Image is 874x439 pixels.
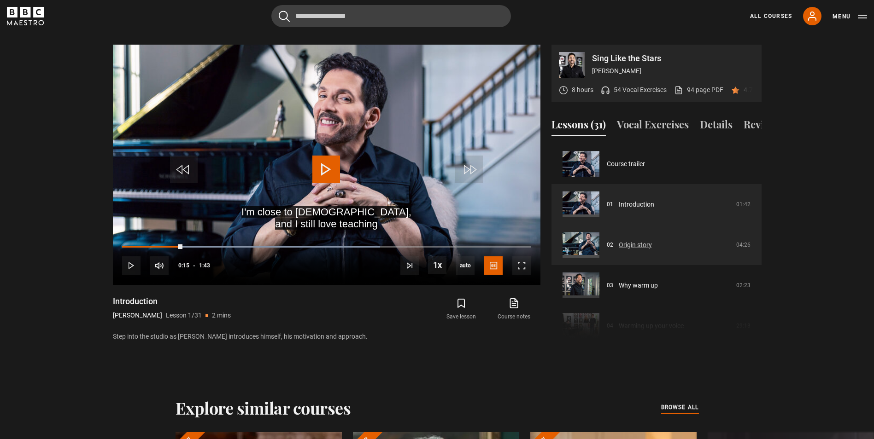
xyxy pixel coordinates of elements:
button: Save lesson [435,296,487,323]
button: Submit the search query [279,11,290,22]
p: Step into the studio as [PERSON_NAME] introduces himself, his motivation and approach. [113,332,540,341]
h1: Introduction [113,296,231,307]
a: Why warm up [619,281,658,290]
p: 54 Vocal Exercises [614,85,667,95]
button: Vocal Exercises [617,117,689,136]
button: Details [700,117,733,136]
svg: BBC Maestro [7,7,44,25]
span: 1:43 [199,257,210,274]
span: 0:15 [178,257,189,274]
a: Introduction [619,200,654,209]
button: Reviews (60) [744,117,801,136]
span: - [193,262,195,269]
button: Lessons (31) [551,117,606,136]
button: Play [122,256,141,275]
p: 2 mins [212,311,231,320]
video-js: Video Player [113,45,540,285]
p: Sing Like the Stars [592,54,754,63]
a: Course notes [487,296,540,323]
div: Current quality: 720p [456,256,475,275]
button: Fullscreen [512,256,531,275]
p: 8 hours [572,85,593,95]
a: 94 page PDF [674,85,723,95]
button: Toggle navigation [833,12,867,21]
button: Captions [484,256,503,275]
h2: Explore similar courses [176,398,351,417]
span: browse all [661,403,699,412]
button: Next Lesson [400,256,419,275]
a: Course trailer [607,159,645,169]
button: Mute [150,256,169,275]
p: Lesson 1/31 [166,311,202,320]
a: browse all [661,403,699,413]
button: Playback Rate [428,256,446,274]
p: [PERSON_NAME] [113,311,162,320]
span: auto [456,256,475,275]
p: [PERSON_NAME] [592,66,754,76]
a: Origin story [619,240,652,250]
div: Progress Bar [122,246,530,248]
input: Search [271,5,511,27]
a: All Courses [750,12,792,20]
